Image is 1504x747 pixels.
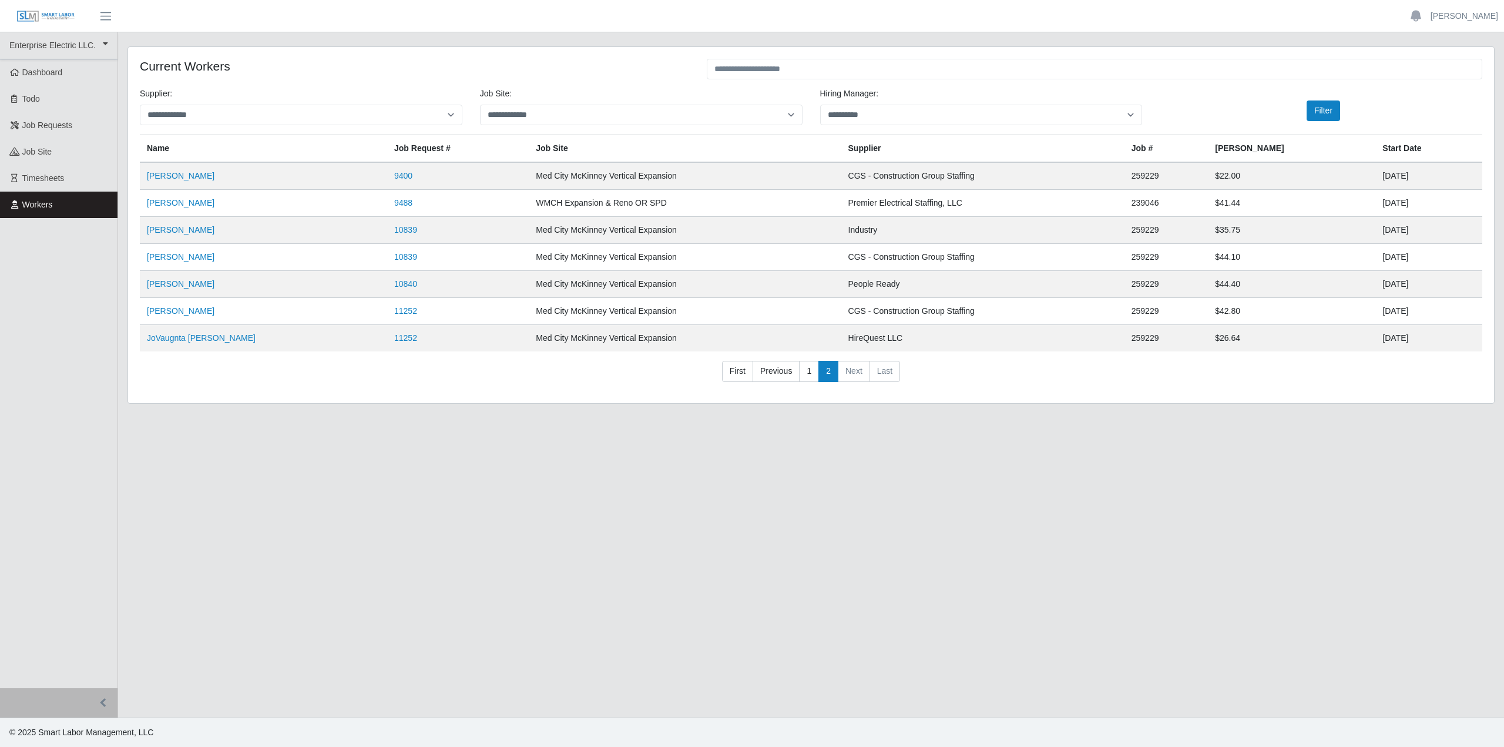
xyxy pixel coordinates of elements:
td: $22.00 [1208,162,1375,190]
th: Job # [1124,135,1208,163]
a: 9488 [394,198,412,207]
td: Med City McKinney Vertical Expansion [529,271,841,298]
td: 259229 [1124,244,1208,271]
td: [DATE] [1375,298,1482,325]
a: 10839 [394,252,417,262]
td: 259229 [1124,298,1208,325]
a: 2 [818,361,838,382]
button: Filter [1307,101,1340,121]
a: 11252 [394,333,417,343]
a: 10839 [394,225,417,235]
a: [PERSON_NAME] [147,225,214,235]
td: WMCH Expansion & Reno OR SPD [529,190,841,217]
h4: Current Workers [140,59,689,73]
th: Name [140,135,387,163]
span: Workers [22,200,53,209]
td: $26.64 [1208,325,1375,352]
td: $42.80 [1208,298,1375,325]
th: [PERSON_NAME] [1208,135,1375,163]
td: [DATE] [1375,271,1482,298]
td: 259229 [1124,271,1208,298]
td: $35.75 [1208,217,1375,244]
a: First [722,361,753,382]
td: $44.40 [1208,271,1375,298]
td: Med City McKinney Vertical Expansion [529,217,841,244]
a: [PERSON_NAME] [147,279,214,289]
td: Med City McKinney Vertical Expansion [529,325,841,352]
td: [DATE] [1375,190,1482,217]
td: HireQuest LLC [841,325,1124,352]
label: job site: [480,88,512,100]
th: Start Date [1375,135,1482,163]
a: [PERSON_NAME] [147,171,214,180]
span: © 2025 Smart Labor Management, LLC [9,728,153,737]
td: [DATE] [1375,162,1482,190]
a: JoVaugnta [PERSON_NAME] [147,333,256,343]
a: 11252 [394,306,417,316]
td: 239046 [1124,190,1208,217]
td: Industry [841,217,1124,244]
a: 10840 [394,279,417,289]
nav: pagination [140,361,1482,391]
td: Med City McKinney Vertical Expansion [529,298,841,325]
label: Supplier: [140,88,172,100]
td: 259229 [1124,162,1208,190]
a: [PERSON_NAME] [147,306,214,316]
a: 1 [799,361,819,382]
td: CGS - Construction Group Staffing [841,162,1124,190]
td: CGS - Construction Group Staffing [841,244,1124,271]
td: $41.44 [1208,190,1375,217]
a: [PERSON_NAME] [147,252,214,262]
td: People Ready [841,271,1124,298]
span: Dashboard [22,68,63,77]
td: $44.10 [1208,244,1375,271]
td: 259229 [1124,217,1208,244]
a: Previous [753,361,800,382]
td: 259229 [1124,325,1208,352]
span: Todo [22,94,40,103]
th: Supplier [841,135,1124,163]
img: SLM Logo [16,10,75,23]
td: Med City McKinney Vertical Expansion [529,244,841,271]
th: Job Request # [387,135,529,163]
span: job site [22,147,52,156]
span: Job Requests [22,120,73,130]
span: Timesheets [22,173,65,183]
td: Med City McKinney Vertical Expansion [529,162,841,190]
label: Hiring Manager: [820,88,879,100]
td: CGS - Construction Group Staffing [841,298,1124,325]
a: 9400 [394,171,412,180]
td: [DATE] [1375,244,1482,271]
a: [PERSON_NAME] [1431,10,1498,22]
td: [DATE] [1375,325,1482,352]
a: [PERSON_NAME] [147,198,214,207]
td: [DATE] [1375,217,1482,244]
th: job site [529,135,841,163]
td: Premier Electrical Staffing, LLC [841,190,1124,217]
